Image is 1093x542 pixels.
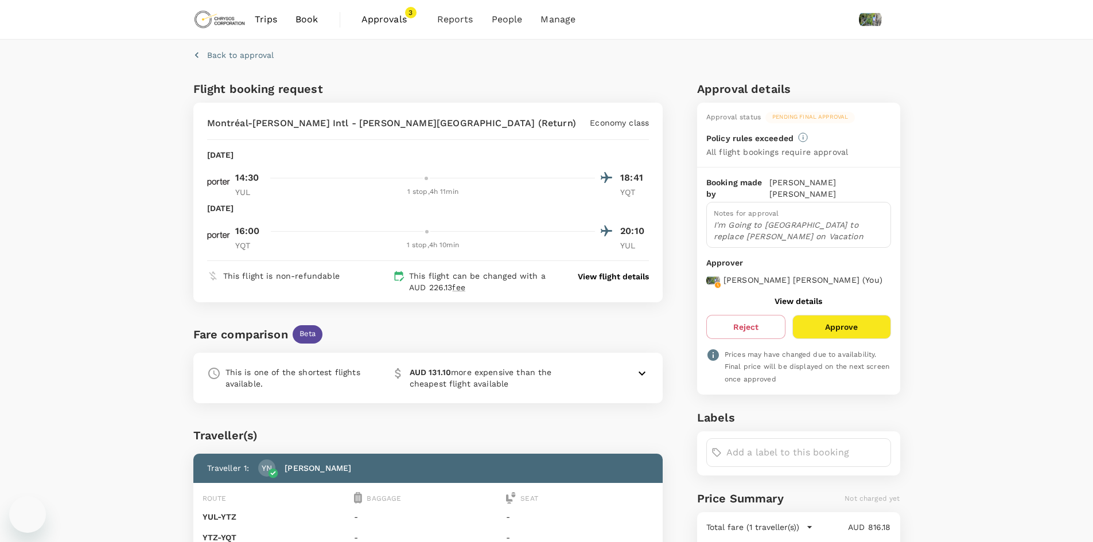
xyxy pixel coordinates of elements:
p: 18:41 [620,171,649,185]
span: People [492,13,523,26]
input: Add a label to this booking [726,443,886,462]
img: PD [207,171,230,194]
p: YUL [235,186,264,198]
img: seat-icon [506,492,516,504]
p: Policy rules exceeded [706,132,794,144]
button: Total fare (1 traveller(s)) [706,521,813,533]
p: Montréal-[PERSON_NAME] Intl - [PERSON_NAME][GEOGRAPHIC_DATA] (Return) [207,116,576,130]
p: Approver [706,257,891,269]
span: 3 [405,7,417,18]
span: Reports [437,13,473,26]
button: View details [775,297,822,306]
p: Economy class [590,117,649,128]
img: PD [207,224,230,247]
h6: Labels [697,408,900,427]
div: 1 stop , 4h 10min [271,240,596,251]
h6: Price Summary [697,489,784,508]
p: This flight is non-refundable [223,270,340,282]
h6: Flight booking request [193,80,426,98]
span: Book [295,13,318,26]
span: Prices may have changed due to availability. Final price will be displayed on the next screen onc... [725,350,889,384]
div: 1 stop , 4h 11min [271,186,596,198]
p: [PERSON_NAME] [PERSON_NAME] [769,177,891,200]
p: Back to approval [207,49,274,61]
div: Fare comparison [193,325,288,344]
span: Baggage [367,494,401,502]
p: 16:00 [235,224,260,238]
span: fee [452,283,465,292]
p: YQT [235,240,264,251]
div: Traveller(s) [193,426,663,444]
img: Chrysos Corporation [193,7,246,32]
p: I'm Going to [GEOGRAPHIC_DATA] to replace [PERSON_NAME] on Vacation [714,219,884,242]
p: [DATE] [207,149,234,161]
button: View flight details [578,271,649,282]
button: Reject [706,315,785,339]
p: YUL - YTZ [203,511,350,522]
img: baggage-icon [354,492,362,504]
p: - [506,511,654,522]
span: Pending final approval [765,113,855,121]
h6: Approval details [697,80,900,98]
p: This flight can be changed with a AUD 226.13 [409,270,556,293]
span: Trips [255,13,277,26]
button: Approve [792,315,890,339]
p: Booking made by [706,177,769,200]
p: Traveller 1 : [207,462,250,474]
span: Approvals [361,13,419,26]
p: [PERSON_NAME] [285,462,351,474]
span: Route [203,494,227,502]
p: YQT [620,186,649,198]
button: Back to approval [193,49,274,61]
p: [PERSON_NAME] [PERSON_NAME] ( You ) [724,274,882,286]
p: All flight bookings require approval [706,146,848,158]
span: Not charged yet [845,494,900,502]
p: - [354,511,501,522]
p: YUL [620,240,649,251]
img: avatar-66afbb01bcfb7.jpeg [706,274,720,287]
p: Total fare (1 traveller(s)) [706,521,799,533]
div: Approval status [706,112,761,123]
span: Seat [520,494,538,502]
span: Manage [540,13,575,26]
p: This is one of the shortest flights available. [225,366,373,389]
p: 14:30 [235,171,259,185]
b: AUD 131.10 [410,368,452,377]
p: [DATE] [207,202,234,214]
p: 20:10 [620,224,649,238]
span: Beta [293,329,323,340]
span: Notes for approval [714,209,779,217]
p: YN [262,462,272,474]
iframe: Button to launch messaging window [9,496,46,533]
p: more expensive than the cheapest flight available [410,366,557,389]
img: Darshankumar Patel [859,8,882,31]
p: AUD 816.18 [813,521,891,533]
